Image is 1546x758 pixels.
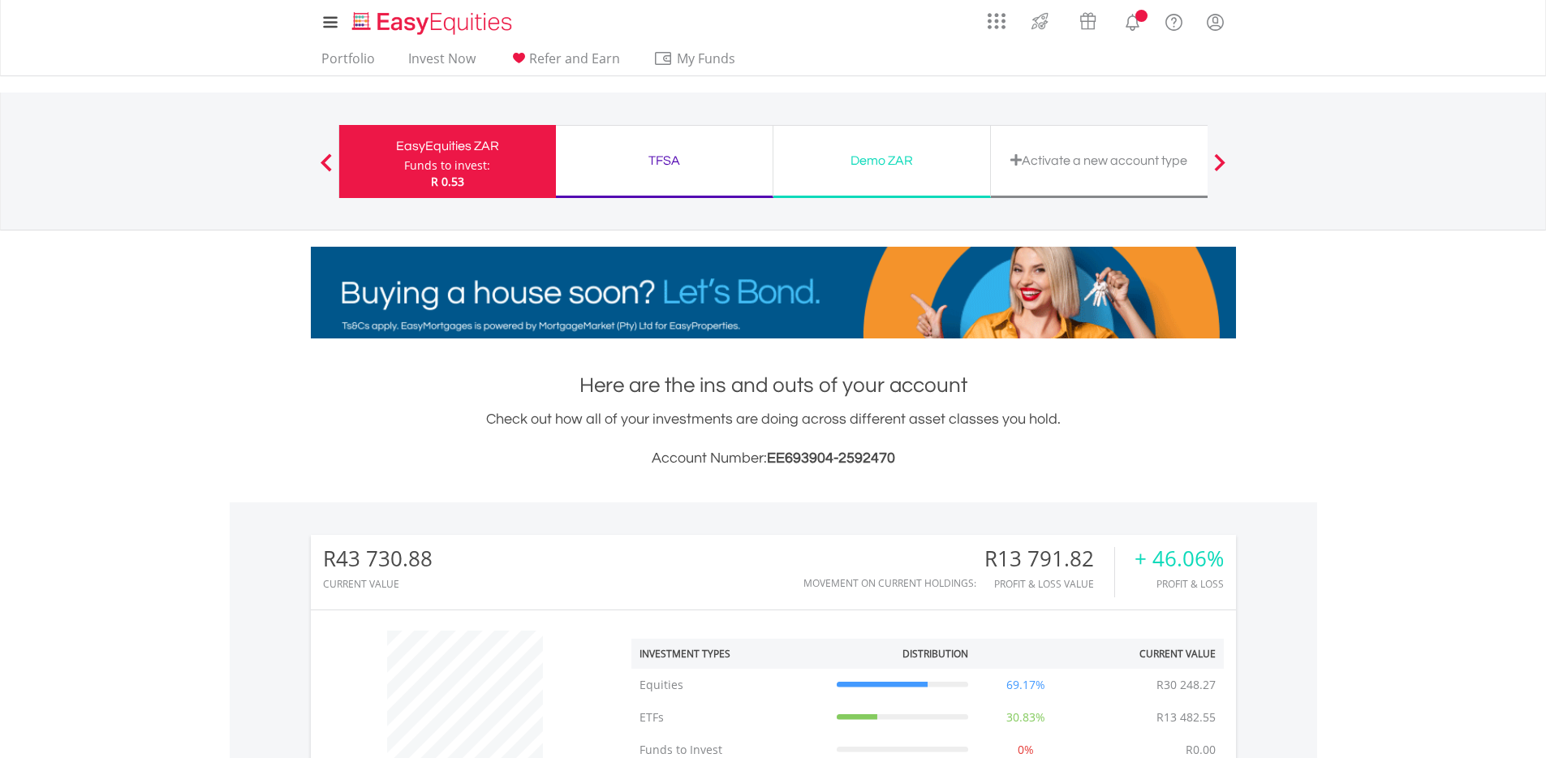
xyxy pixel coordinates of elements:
div: R13 791.82 [984,547,1114,571]
span: My Funds [653,48,760,69]
img: grid-menu-icon.svg [988,12,1006,30]
div: Movement on Current Holdings: [803,578,976,588]
a: Notifications [1112,4,1153,37]
td: R13 482.55 [1148,701,1224,734]
div: Check out how all of your investments are doing across different asset classes you hold. [311,408,1236,470]
a: Portfolio [315,50,381,75]
td: Equities [631,669,829,701]
div: R43 730.88 [323,547,433,571]
div: Profit & Loss [1135,579,1224,589]
div: Profit & Loss Value [984,579,1114,589]
div: Demo ZAR [783,149,980,172]
td: ETFs [631,701,829,734]
div: Funds to invest: [404,157,490,174]
h3: Account Number: [311,447,1236,470]
div: TFSA [566,149,763,172]
img: thrive-v2.svg [1027,8,1053,34]
img: vouchers-v2.svg [1074,8,1101,34]
td: R30 248.27 [1148,669,1224,701]
a: My Profile [1195,4,1236,40]
div: Distribution [902,647,968,661]
th: Current Value [1075,639,1224,669]
span: Refer and Earn [529,50,620,67]
h1: Here are the ins and outs of your account [311,371,1236,400]
img: EasyMortage Promotion Banner [311,247,1236,338]
td: 30.83% [976,701,1075,734]
div: + 46.06% [1135,547,1224,571]
a: Vouchers [1064,4,1112,34]
a: FAQ's and Support [1153,4,1195,37]
div: EasyEquities ZAR [349,135,546,157]
th: Investment Types [631,639,829,669]
td: 69.17% [976,669,1075,701]
span: R 0.53 [431,174,464,189]
div: CURRENT VALUE [323,579,433,589]
img: EasyEquities_Logo.png [349,10,519,37]
a: Home page [346,4,519,37]
div: Activate a new account type [1001,149,1198,172]
a: Refer and Earn [502,50,627,75]
a: Invest Now [402,50,482,75]
span: EE693904-2592470 [767,450,895,466]
a: AppsGrid [977,4,1016,30]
